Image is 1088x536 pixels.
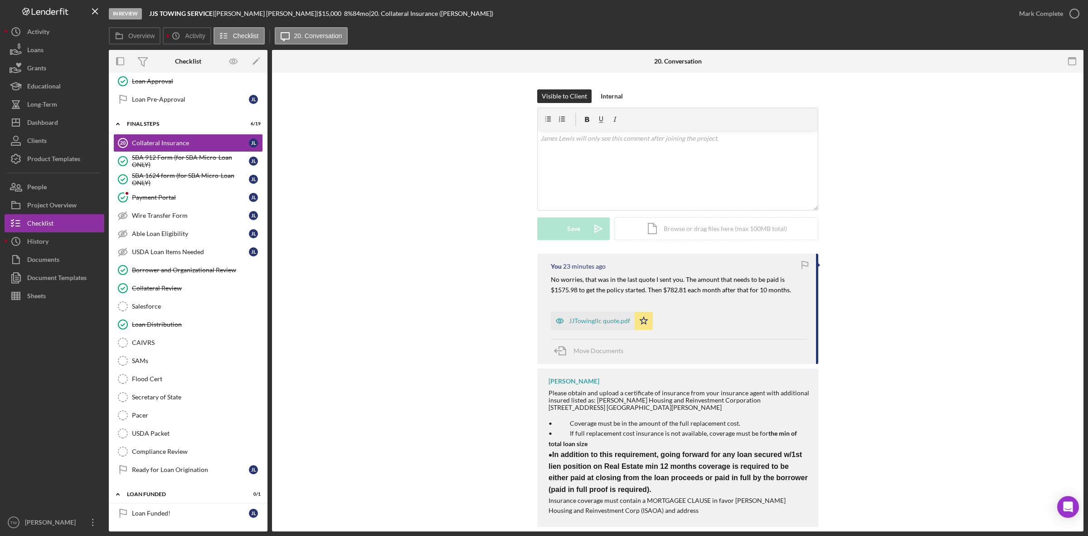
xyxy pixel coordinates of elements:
[132,357,262,364] div: SAMs
[5,287,104,305] a: Sheets
[27,113,58,134] div: Dashboard
[23,513,82,534] div: [PERSON_NAME]
[551,263,562,270] div: You
[132,430,262,437] div: USDA Packet
[132,375,262,383] div: Flood Cert
[1019,5,1063,23] div: Mark Complete
[214,27,265,44] button: Checklist
[294,32,342,39] label: 20. Conversation
[549,428,809,449] p: • If full replacement cost insurance is not available, coverage must be for
[149,10,214,17] div: |
[5,251,104,269] button: Documents
[549,418,809,428] p: • Coverage must be in the amount of the full replacement cost.
[10,520,18,525] text: TW
[27,196,77,216] div: Project Overview
[5,196,104,214] button: Project Overview
[5,232,104,251] a: History
[567,217,580,240] div: Save
[5,178,104,196] button: People
[27,59,46,79] div: Grants
[113,504,263,522] a: Loan Funded!JL
[132,448,262,455] div: Compliance Review
[549,378,599,385] div: [PERSON_NAME]
[549,429,797,447] strong: the min of total loan size
[113,152,263,170] a: SBA 912 Form (for SBA Micro-Loan ONLY)JL
[113,90,263,108] a: Loan Pre-ApprovalJL
[132,139,249,147] div: Collateral Insurance
[113,315,263,334] a: Loan Distribution
[113,370,263,388] a: Flood Cert
[132,96,249,103] div: Loan Pre-Approval
[132,303,262,310] div: Salesforce
[185,32,205,39] label: Activity
[249,95,258,104] div: J L
[5,269,104,287] a: Document Templates
[249,211,258,220] div: J L
[27,23,49,43] div: Activity
[127,492,238,497] div: LOAN FUNDED
[5,150,104,168] button: Product Templates
[549,451,808,493] span: In addition to this requirement, going forward for any loan secured w/1st lien position on Real E...
[249,175,258,184] div: J L
[113,424,263,443] a: USDA Packet
[537,89,592,103] button: Visible to Client
[537,217,610,240] button: Save
[249,157,258,166] div: J L
[27,178,47,198] div: People
[654,58,702,65] div: 20. Conversation
[569,317,630,325] div: JJTowingllc quote.pdf
[113,406,263,424] a: Pacer
[113,461,263,479] a: Ready for Loan OriginationJL
[596,89,627,103] button: Internal
[113,261,263,279] a: Borrower and Organizational Review
[344,10,353,17] div: 8 %
[132,466,249,473] div: Ready for Loan Origination
[113,443,263,461] a: Compliance Review
[244,492,261,497] div: 0 / 1
[249,509,258,518] div: J L
[5,23,104,41] a: Activity
[113,72,263,90] a: Loan Approval
[5,513,104,531] button: TW[PERSON_NAME]
[27,232,49,253] div: History
[27,251,59,271] div: Documents
[132,172,249,187] div: SBA 1624 form (for SBA Micro-Loan ONLY)
[109,8,142,20] div: In Review
[551,339,632,362] button: Move Documents
[27,269,87,289] div: Document Templates
[132,321,262,328] div: Loan Distribution
[113,388,263,406] a: Secretary of State
[5,214,104,232] button: Checklist
[132,285,262,292] div: Collateral Review
[113,352,263,370] a: SAMs
[5,132,104,150] a: Clients
[175,58,201,65] div: Checklist
[318,10,341,17] span: $15,000
[1010,5,1083,23] button: Mark Complete
[549,496,809,516] p: Insurance coverage must contain a MORTGAGEE CLAUSE in favor [PERSON_NAME] Housing and Reinvestmen...
[27,132,47,152] div: Clients
[573,347,623,354] span: Move Documents
[149,10,213,17] b: JJS TOWING SERVICE
[5,77,104,95] a: Educational
[249,138,258,148] div: J L
[132,339,262,346] div: CAIVRS
[249,465,258,474] div: J L
[113,188,263,207] a: Payment PortalJL
[128,32,155,39] label: Overview
[275,27,348,44] button: 20. Conversation
[1057,496,1079,518] div: Open Intercom Messenger
[249,229,258,238] div: J L
[132,266,262,274] div: Borrower and Organizational Review
[5,41,104,59] a: Loans
[113,297,263,315] a: Salesforce
[5,95,104,113] button: Long-Term
[132,248,249,256] div: USDA Loan Items Needed
[249,247,258,256] div: J L
[549,451,808,493] strong: •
